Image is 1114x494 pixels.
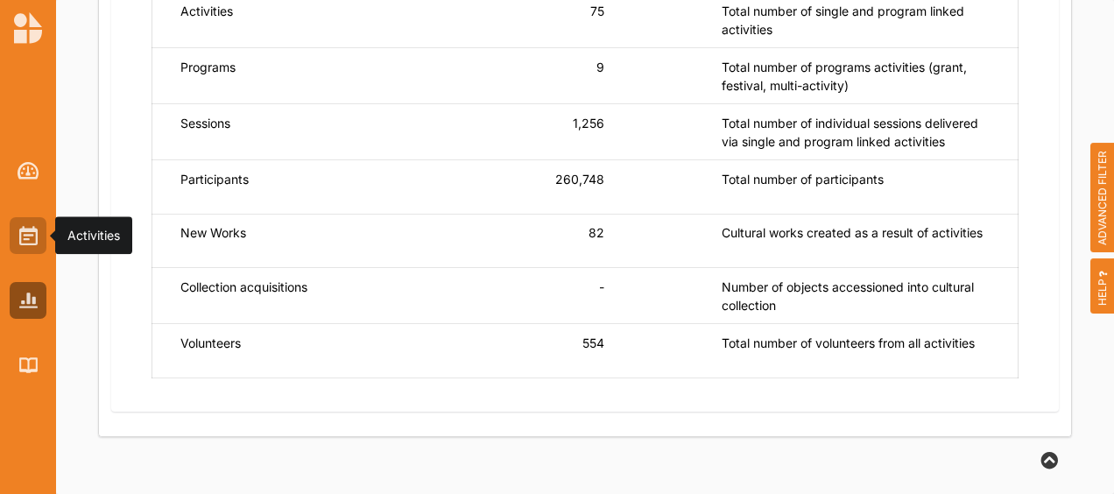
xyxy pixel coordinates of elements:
a: Activities [10,217,46,254]
div: 1,256 [504,114,603,148]
a: Dashboard [10,152,46,189]
div: Collection acquisitions [180,278,448,312]
div: Total number of participants [722,170,990,188]
div: 75 [504,2,603,36]
div: - [504,278,603,312]
a: Library [10,347,46,384]
div: Total number of programs activities (grant, festival, multi-activity) [722,58,990,95]
div: Activities [67,227,120,244]
div: Total number of individual sessions delivered via single and program linked activities [722,114,990,151]
div: Sessions [180,114,448,148]
div: Activities [180,2,448,36]
a: Reports [10,282,46,319]
div: Volunteers [180,334,448,368]
img: logo [14,12,42,44]
div: 260,748 [504,170,603,204]
div: Number of objects accessioned into cultural collection [722,278,990,314]
div: Total number of single and program linked activities [722,2,990,39]
div: New Works [180,223,448,258]
div: Programs [180,58,448,92]
img: Activities [19,226,38,245]
div: Total number of volunteers from all activities [722,334,990,352]
div: Cultural works created as a result of activities [722,223,990,242]
img: Reports [19,293,38,307]
div: 9 [504,58,603,92]
div: 554 [504,334,603,368]
div: Participants [180,170,448,204]
img: Library [19,357,38,372]
div: 82 [504,223,603,258]
img: Dashboard [18,162,39,180]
